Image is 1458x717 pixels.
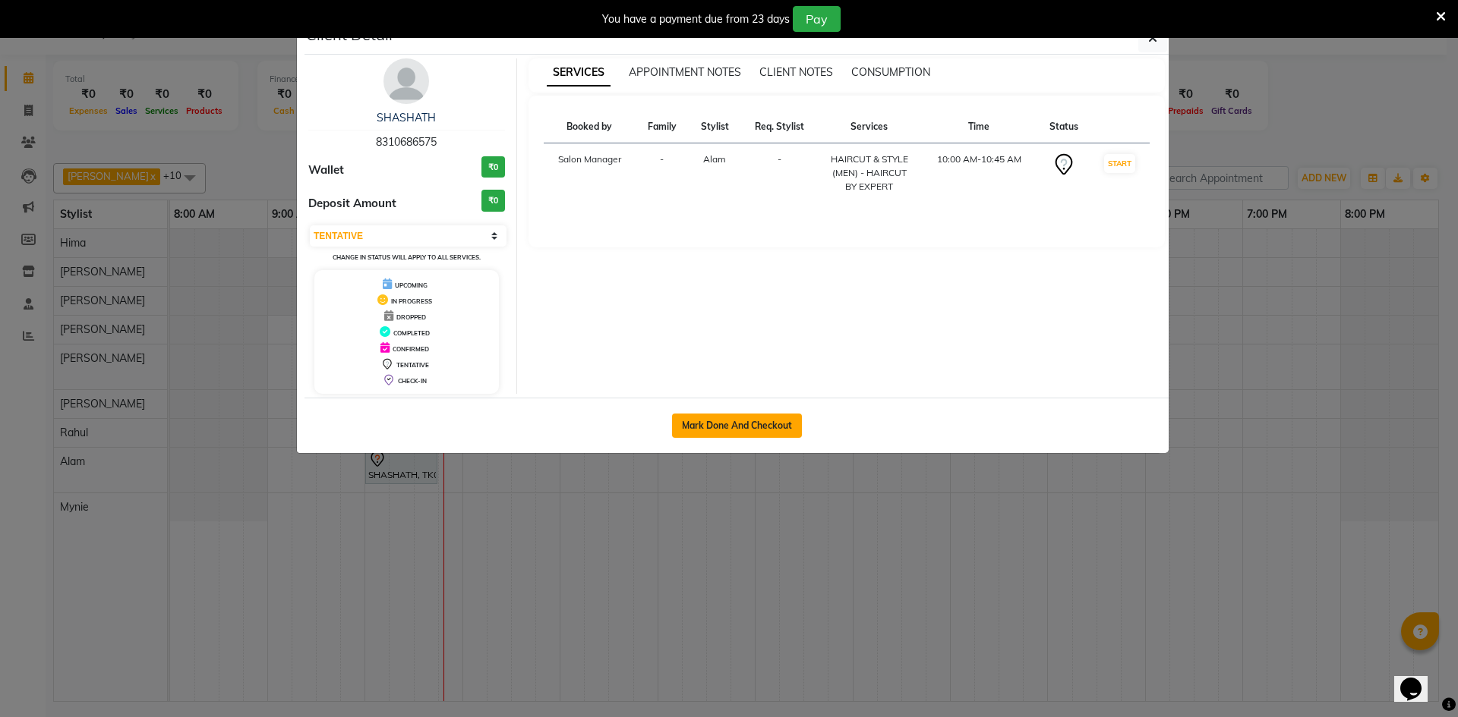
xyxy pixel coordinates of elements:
[602,11,790,27] div: You have a payment due from 23 days
[481,190,505,212] h3: ₹0
[636,143,689,203] td: -
[308,195,396,212] span: Deposit Amount
[672,414,802,438] button: Mark Done And Checkout
[1037,111,1090,143] th: Status
[921,143,1037,203] td: 10:00 AM-10:45 AM
[544,143,636,203] td: Salon Manager
[741,111,818,143] th: Req. Stylist
[308,162,344,179] span: Wallet
[636,111,689,143] th: Family
[793,6,841,32] button: Pay
[377,111,436,124] a: SHASHATH
[1104,154,1135,173] button: START
[396,313,426,321] span: DROPPED
[741,143,818,203] td: -
[851,65,930,79] span: CONSUMPTION
[383,58,429,104] img: avatar
[921,111,1037,143] th: Time
[703,153,726,165] span: Alam
[1394,656,1443,702] iframe: chat widget
[398,377,427,385] span: CHECK-IN
[391,297,432,305] span: IN PROGRESS
[689,111,741,143] th: Stylist
[629,65,741,79] span: APPOINTMENT NOTES
[818,111,921,143] th: Services
[547,59,611,86] span: SERVICES
[827,153,912,193] div: HAIRCUT & STYLE (MEN) - HAIRCUT BY EXPERT
[544,111,636,143] th: Booked by
[759,65,833,79] span: CLIENT NOTES
[376,135,437,149] span: 8310686575
[481,156,505,178] h3: ₹0
[333,253,481,261] small: Change in status will apply to all services.
[393,329,430,337] span: COMPLETED
[393,345,429,353] span: CONFIRMED
[395,281,428,289] span: UPCOMING
[396,361,429,369] span: TENTATIVE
